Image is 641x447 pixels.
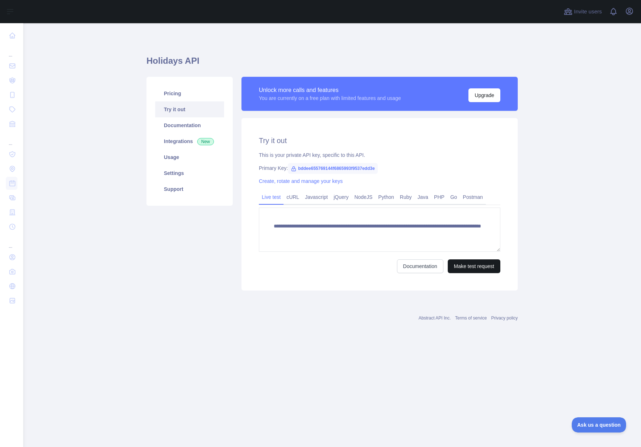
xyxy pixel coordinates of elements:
[375,191,397,203] a: Python
[562,6,603,17] button: Invite users
[146,55,518,72] h1: Holidays API
[468,88,500,102] button: Upgrade
[155,117,224,133] a: Documentation
[155,181,224,197] a: Support
[460,191,486,203] a: Postman
[572,417,626,433] iframe: Toggle Customer Support
[155,85,224,101] a: Pricing
[259,178,343,184] a: Create, rotate and manage your keys
[259,151,500,159] div: This is your private API key, specific to this API.
[155,101,224,117] a: Try it out
[6,235,17,249] div: ...
[397,259,443,273] a: Documentation
[259,95,401,102] div: You are currently on a free plan with limited features and usage
[259,135,500,146] h2: Try it out
[288,163,378,174] span: bddee655769144f6865993f9537edd3e
[6,132,17,146] div: ...
[491,316,518,321] a: Privacy policy
[447,191,460,203] a: Go
[155,149,224,165] a: Usage
[455,316,487,321] a: Terms of service
[574,8,602,16] span: Invite users
[259,86,401,95] div: Unlock more calls and features
[331,191,351,203] a: jQuery
[259,191,284,203] a: Live test
[431,191,447,203] a: PHP
[197,138,214,145] span: New
[351,191,375,203] a: NodeJS
[6,43,17,58] div: ...
[419,316,451,321] a: Abstract API Inc.
[448,259,500,273] button: Make test request
[415,191,431,203] a: Java
[155,133,224,149] a: Integrations New
[397,191,415,203] a: Ruby
[155,165,224,181] a: Settings
[259,164,500,172] div: Primary Key:
[302,191,331,203] a: Javascript
[284,191,302,203] a: cURL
